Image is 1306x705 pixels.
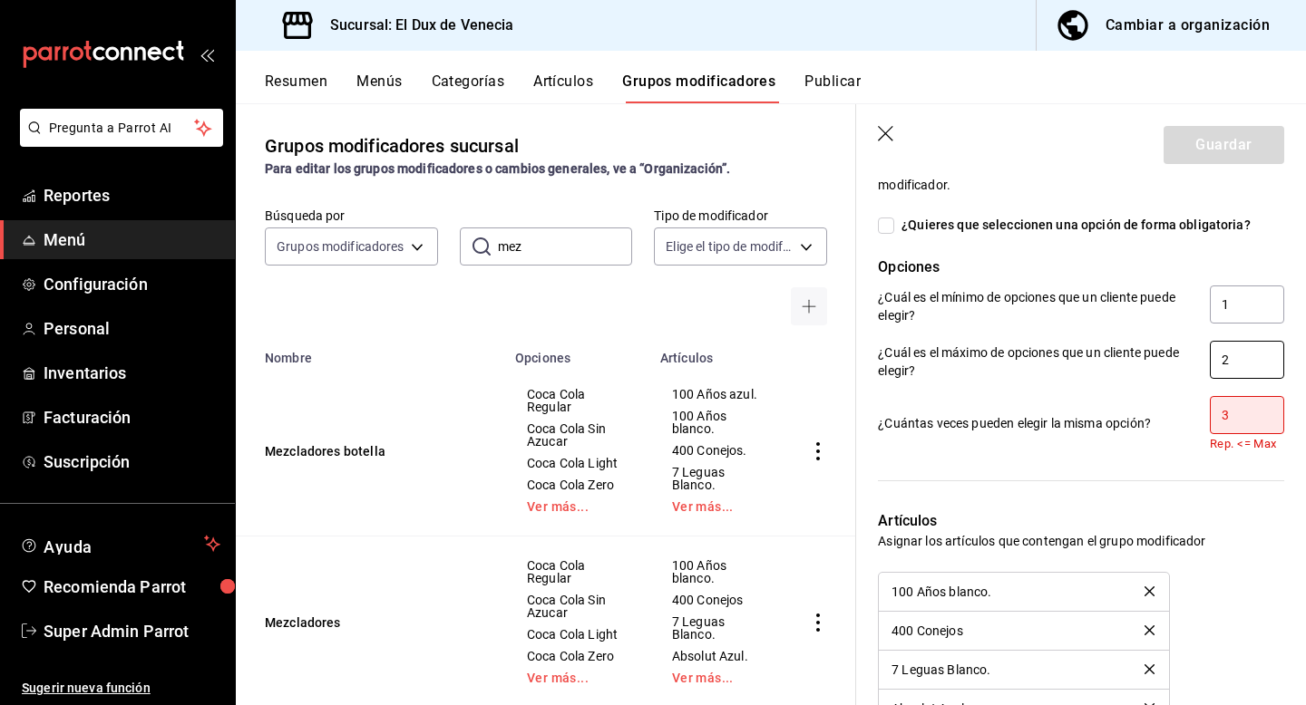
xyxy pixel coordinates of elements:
[277,237,404,256] span: Grupos modificadores
[878,256,1284,278] p: Opciones
[527,388,627,413] span: Coca Cola Regular
[672,466,757,491] span: 7 Leguas Blanco.
[622,72,775,103] button: Grupos modificadores
[527,457,627,469] span: Coca Cola Light
[804,72,861,103] button: Publicar
[265,72,1306,103] div: navigation tabs
[356,72,402,103] button: Menús
[236,340,504,365] th: Nombre
[1106,13,1270,38] div: Cambiar a organización
[504,340,649,365] th: Opciones
[672,594,757,606] span: 400 Conejos
[432,72,505,103] button: Categorías
[44,533,197,555] span: Ayuda
[265,613,482,632] button: Mezcladores
[878,414,1195,432] p: ¿Cuántas veces pueden elegir la misma opción?
[1132,664,1167,674] button: delete
[892,663,990,676] div: 7 Leguas Blanco.
[892,624,962,637] div: 400 Conejos
[672,671,757,684] a: Ver más...
[13,131,223,150] a: Pregunta a Parrot AI
[1210,437,1284,451] p: Rep. <= Max
[44,361,220,385] span: Inventarios
[527,500,627,513] a: Ver más...
[20,109,223,147] button: Pregunta a Parrot AI
[672,500,757,513] a: Ver más...
[809,613,827,632] button: actions
[44,227,220,252] span: Menú
[894,216,1251,235] span: ¿Quieres que seleccionen una opción de forma obligatoria?
[527,422,627,448] span: Coca Cola Sin Azucar
[44,449,220,474] span: Suscripción
[22,679,220,698] span: Sugerir nueva función
[527,671,627,684] a: Ver más...
[44,575,220,599] span: Recomienda Parrot
[878,532,1284,550] p: Asignar los artículos que contengan el grupo modificador
[809,442,827,460] button: actions
[1132,625,1167,635] button: delete
[498,228,633,265] input: Buscar
[527,478,627,491] span: Coca Cola Zero
[672,410,757,435] span: 100 Años blanco.
[527,650,627,662] span: Coca Cola Zero
[878,288,1195,324] p: ¿Cuál es el mínimo de opciones que un cliente puede elegir?
[654,209,827,222] label: Tipo de modificador
[44,272,220,296] span: Configuración
[265,442,482,460] button: Mezcladores botella
[265,161,730,176] strong: Para editar los grupos modificadores o cambios generales, ve a “Organización”.
[200,47,214,62] button: open_drawer_menu
[672,559,757,584] span: 100 Años blanco.
[878,510,1284,532] p: Artículos
[265,132,519,159] div: Grupos modificadores sucursal
[1132,586,1167,596] button: delete
[44,316,220,341] span: Personal
[672,388,757,401] span: 100 Años azul.
[527,594,627,619] span: Coca Cola Sin Azucar
[878,343,1195,380] p: ¿Cuál es el máximo de opciones que un cliente puede elegir?
[265,209,438,222] label: Búsqueda por
[533,72,593,103] button: Artículos
[666,237,794,256] span: Elige el tipo de modificador
[44,183,220,208] span: Reportes
[527,628,627,641] span: Coca Cola Light
[527,559,627,584] span: Coca Cola Regular
[44,405,220,430] span: Facturación
[316,14,514,36] h3: Sucursal: El Dux de Venecia
[672,650,757,662] span: Absolut Azul.
[649,340,780,365] th: Artículos
[49,119,195,138] span: Pregunta a Parrot AI
[672,444,757,457] span: 400 Conejos.
[44,619,220,643] span: Super Admin Parrot
[265,72,327,103] button: Resumen
[892,585,991,598] div: 100 Años blanco.
[672,615,757,641] span: 7 Leguas Blanco.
